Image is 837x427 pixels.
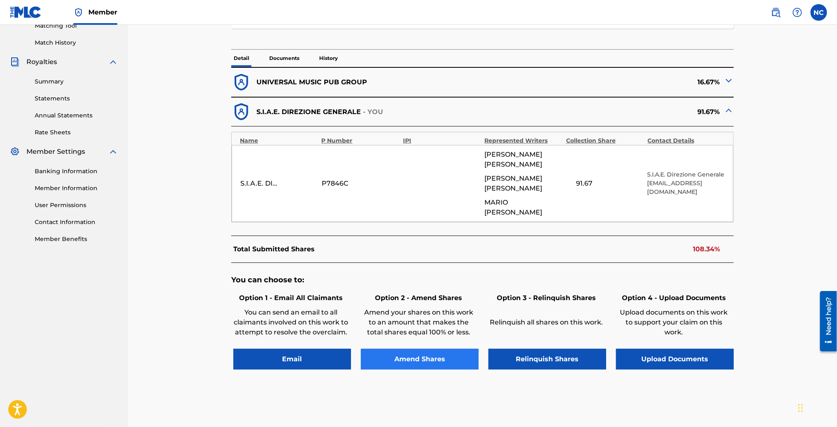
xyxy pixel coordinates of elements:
[317,50,340,67] p: History
[35,218,118,227] a: Contact Information
[616,308,732,337] p: Upload documents on this work to support your claim on this work.
[88,7,117,17] span: Member
[616,293,732,303] h6: Option 4 - Upload Documents
[231,72,251,93] img: dfb38c8551f6dcc1ac04.svg
[361,308,477,337] p: Amend your shares on this work to an amount that makes the total shares equal 100% or less.
[485,174,562,193] span: [PERSON_NAME] [PERSON_NAME]
[771,7,781,17] img: search
[231,102,251,122] img: dfb38c8551f6dcc1ac04.svg
[35,167,118,176] a: Banking Information
[35,38,118,47] a: Match History
[796,387,837,427] iframe: Chat Widget
[256,77,367,87] p: UNIVERSAL MUSIC PUB GROUP
[35,184,118,193] a: Member Information
[35,235,118,243] a: Member Benefits
[363,107,384,117] p: - YOU
[485,150,562,169] span: [PERSON_NAME] [PERSON_NAME]
[108,57,118,67] img: expand
[647,170,725,179] p: S.I.A.E. Direzione Generale
[267,50,302,67] p: Documents
[792,7,802,17] img: help
[35,111,118,120] a: Annual Statements
[647,179,725,196] p: [EMAIL_ADDRESS][DOMAIN_NAME]
[10,6,42,18] img: MLC Logo
[35,201,118,210] a: User Permissions
[403,136,480,145] div: IPI
[233,244,315,254] p: Total Submitted Shares
[256,107,361,117] p: S.I.A.E. DIREZIONE GENERALE
[768,4,784,21] a: Public Search
[233,308,349,337] p: You can send an email to all claimants involved on this work to attempt to resolve the overclaim.
[35,94,118,103] a: Statements
[10,147,20,157] img: Member Settings
[796,387,837,427] div: Widget chat
[35,21,118,30] a: Matching Tool
[26,57,57,67] span: Royalties
[488,349,606,370] button: Relinquish Shares
[488,293,604,303] h6: Option 3 - Relinquish Shares
[798,396,803,420] div: Trascina
[483,72,734,93] div: 16.67%
[814,288,837,355] iframe: Resource Center
[240,136,317,145] div: Name
[724,105,734,115] img: expand-cell-toggle
[789,4,806,21] div: Help
[26,147,85,157] span: Member Settings
[488,317,604,327] p: Relinquish all shares on this work.
[616,349,734,370] button: Upload Documents
[35,128,118,137] a: Rate Sheets
[724,76,734,86] img: expand-cell-toggle
[566,136,643,145] div: Collection Share
[74,7,83,17] img: Top Rightsholder
[231,50,252,67] p: Detail
[322,136,399,145] div: P Number
[233,293,349,303] h6: Option 1 - Email All Claimants
[361,349,479,370] button: Amend Shares
[108,147,118,157] img: expand
[35,77,118,86] a: Summary
[693,244,720,254] p: 108.34%
[233,349,351,370] button: Email
[10,57,20,67] img: Royalties
[361,293,477,303] h6: Option 2 - Amend Shares
[485,136,562,145] div: Represented Writers
[231,275,734,285] h5: You can choose to:
[485,198,562,217] span: MARIO [PERSON_NAME]
[647,136,725,145] div: Contact Details
[811,4,827,21] div: User Menu
[483,102,734,122] div: 91.67%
